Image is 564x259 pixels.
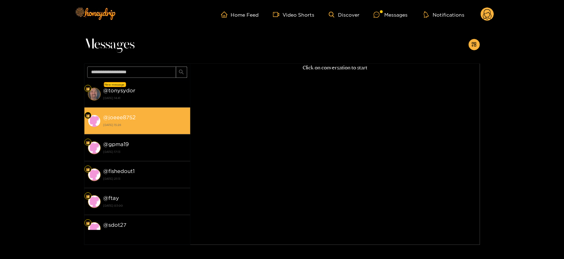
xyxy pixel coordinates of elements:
[104,82,126,87] div: New message
[86,221,90,225] img: Fan Level
[88,168,101,181] img: conversation
[88,115,101,127] img: conversation
[103,114,136,120] strong: @ joeee8752
[103,229,187,236] strong: [DATE] 09:30
[221,11,231,18] span: home
[469,39,480,50] button: appstore-add
[103,168,135,174] strong: @ fishedout1
[103,122,187,128] strong: [DATE] 15:28
[86,194,90,198] img: Fan Level
[86,167,90,172] img: Fan Level
[88,88,101,100] img: conversation
[103,202,187,209] strong: [DATE] 03:00
[471,42,477,48] span: appstore-add
[273,11,283,18] span: video-camera
[179,69,184,75] span: search
[103,222,127,228] strong: @ sdot27
[84,36,135,53] span: Messages
[103,95,187,101] strong: [DATE] 14:41
[88,195,101,208] img: conversation
[190,64,480,72] p: Click on conversation to start
[221,11,259,18] a: Home Feed
[86,114,90,118] img: Fan Level
[103,87,136,93] strong: @ tonysydor
[422,11,467,18] button: Notifications
[86,87,90,91] img: Fan Level
[103,149,187,155] strong: [DATE] 17:13
[103,141,129,147] strong: @ gpma19
[176,67,187,78] button: search
[86,140,90,145] img: Fan Level
[103,175,187,182] strong: [DATE] 21:13
[374,11,408,19] div: Messages
[88,142,101,154] img: conversation
[88,222,101,235] img: conversation
[273,11,315,18] a: Video Shorts
[103,195,119,201] strong: @ ftay
[329,12,360,18] a: Discover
